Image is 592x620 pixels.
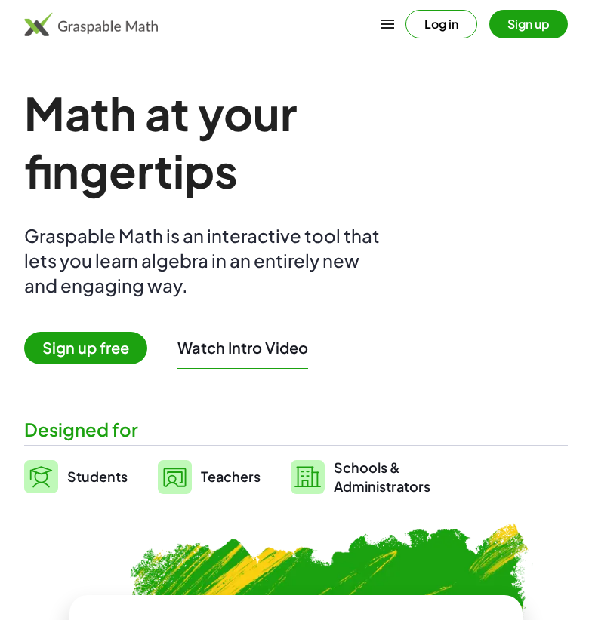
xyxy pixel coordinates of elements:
[24,458,128,496] a: Students
[291,458,430,496] a: Schools &Administrators
[24,417,568,442] div: Designed for
[24,460,58,493] img: svg%3e
[24,84,504,199] h1: Math at your fingertips
[24,332,147,364] span: Sign up free
[67,468,128,485] span: Students
[405,10,477,38] button: Log in
[24,223,387,298] div: Graspable Math is an interactive tool that lets you learn algebra in an entirely new and engaging...
[177,338,308,358] button: Watch Intro Video
[201,468,261,485] span: Teachers
[158,458,261,496] a: Teachers
[291,460,325,494] img: svg%3e
[489,10,568,38] button: Sign up
[158,460,192,494] img: svg%3e
[334,458,430,496] span: Schools & Administrators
